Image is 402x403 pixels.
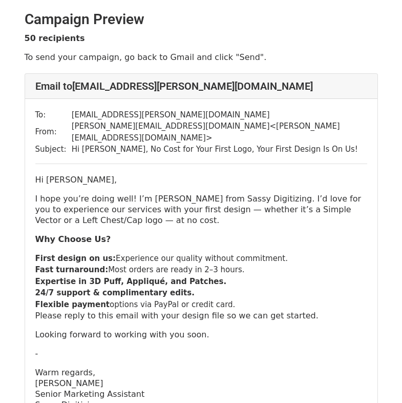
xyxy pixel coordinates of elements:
[35,254,116,263] b: First design on us:
[35,348,367,359] p: -
[35,299,367,311] li: options via PayPal or credit card.
[35,300,110,309] b: Flexible payment
[35,144,72,155] td: Subject:
[35,193,367,226] p: I hope you’re doing well! I’m [PERSON_NAME] from Sassy Digitizing. I’d love for you to experience...
[25,52,378,63] p: To send your campaign, go back to Gmail and click "Send".
[35,288,195,297] b: 24/7 support & complimentary edits.
[35,174,367,185] p: Hi [PERSON_NAME],
[35,253,367,265] li: Experience our quality without commitment.
[25,33,85,43] strong: 50 recipients
[35,264,367,276] li: Most orders are ready in 2–3 hours.
[35,120,72,144] td: From:
[35,234,111,244] b: Why Choose Us?
[35,329,367,340] p: Looking forward to working with you soon.
[72,144,367,155] td: Hi [PERSON_NAME], No Cost for Your First Logo, Your First Design Is On Us!
[35,80,367,92] h4: Email to [EMAIL_ADDRESS][PERSON_NAME][DOMAIN_NAME]
[35,109,72,121] td: To:
[35,265,109,274] b: Fast turnaround:
[25,11,378,28] h2: Campaign Preview
[35,277,227,286] b: Expertise in 3D Puff, Appliqué, and Patches.
[35,310,367,321] p: Please reply to this email with your design file so we can get started.
[72,109,367,121] td: [EMAIL_ADDRESS][PERSON_NAME][DOMAIN_NAME]
[72,120,367,144] td: [PERSON_NAME][EMAIL_ADDRESS][DOMAIN_NAME] < [PERSON_NAME][EMAIL_ADDRESS][DOMAIN_NAME] >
